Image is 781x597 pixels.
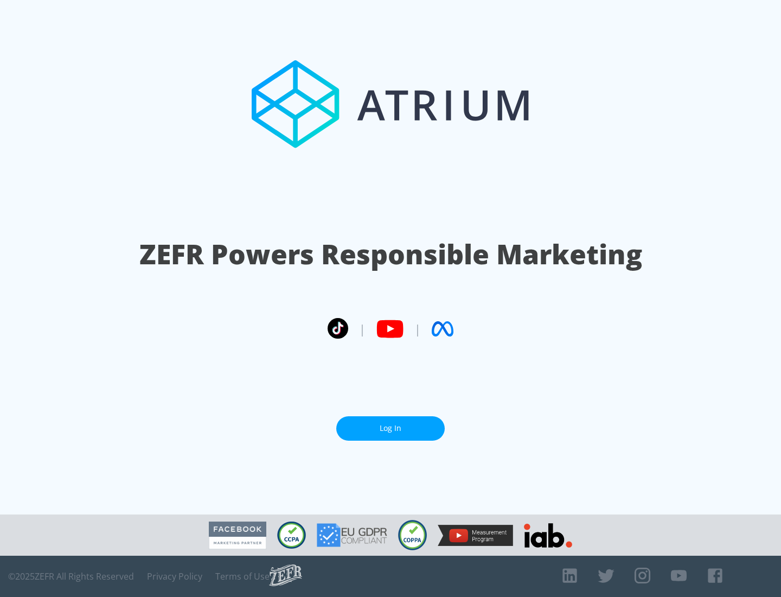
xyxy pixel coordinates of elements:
img: IAB [524,523,572,548]
h1: ZEFR Powers Responsible Marketing [139,236,642,273]
img: YouTube Measurement Program [438,525,513,546]
span: | [414,321,421,337]
img: Facebook Marketing Partner [209,522,266,549]
a: Log In [336,416,445,441]
a: Terms of Use [215,571,270,582]
a: Privacy Policy [147,571,202,582]
img: CCPA Compliant [277,522,306,549]
img: COPPA Compliant [398,520,427,550]
img: GDPR Compliant [317,523,387,547]
span: | [359,321,366,337]
span: © 2025 ZEFR All Rights Reserved [8,571,134,582]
